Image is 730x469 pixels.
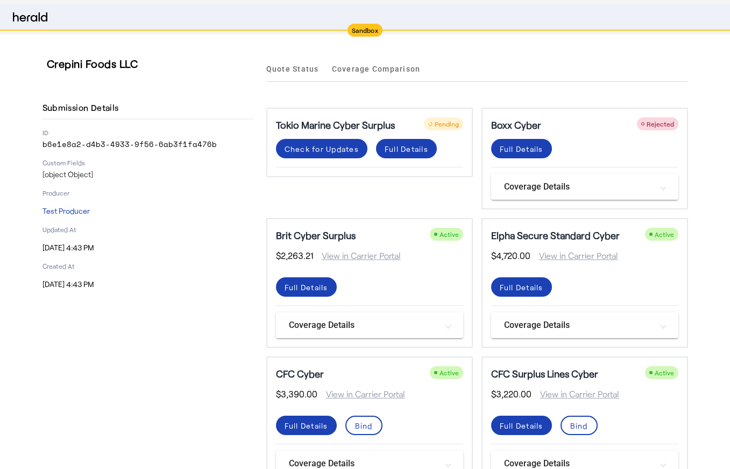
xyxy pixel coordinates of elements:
span: $3,390.00 [276,388,317,401]
mat-panel-title: Coverage Details [504,319,653,332]
mat-expansion-panel-header: Coverage Details [276,312,463,338]
span: View in Carrier Portal [530,249,618,262]
p: Updated At [42,225,253,234]
h5: Tokio Marine Cyber Surplus [276,117,395,132]
p: [DATE] 4:43 PM [42,242,253,253]
h3: Crepini Foods LLC [47,56,258,71]
span: Active [440,230,459,238]
div: Bind [570,420,588,431]
p: [DATE] 4:43 PM [42,279,253,290]
mat-panel-title: Coverage Details [289,319,437,332]
h5: Boxx Cyber [491,117,541,132]
button: Bind [345,416,382,435]
button: Bind [561,416,598,435]
span: Active [655,230,674,238]
div: Full Details [385,143,428,155]
div: Full Details [500,143,543,155]
span: Pending [435,120,459,128]
div: Full Details [500,282,543,293]
span: Coverage Comparison [332,65,421,73]
button: Full Details [491,139,552,158]
span: Rejected [647,120,674,128]
h5: CFC Surplus Lines Cyber [491,366,598,381]
button: Full Details [491,277,552,297]
button: Full Details [491,416,552,435]
p: Custom Fields [42,158,253,167]
h4: Submission Details [42,101,123,114]
div: Full Details [500,420,543,431]
span: $3,220.00 [491,388,531,401]
p: ID [42,128,253,137]
div: Bind [355,420,373,431]
h5: Brit Cyber Surplus [276,228,356,243]
p: b6e1e8a2-d4b3-4933-9f56-6ab3f1fa476b [42,139,253,150]
span: $4,720.00 [491,249,530,262]
span: View in Carrier Portal [531,388,619,401]
mat-expansion-panel-header: Coverage Details [491,174,678,200]
p: [object Object] [42,169,253,180]
mat-expansion-panel-header: Coverage Details [491,312,678,338]
button: Full Details [376,139,437,158]
button: Full Details [276,416,337,435]
div: Full Details [285,420,328,431]
div: Check for Updates [285,143,359,155]
mat-panel-title: Coverage Details [504,180,653,193]
div: Sandbox [348,24,382,37]
p: Producer [42,188,253,197]
div: Full Details [285,282,328,293]
span: View in Carrier Portal [317,388,405,401]
a: Coverage Comparison [332,56,421,82]
p: Created At [42,262,253,270]
span: $2,263.21 [276,249,313,262]
span: Active [655,369,674,376]
h5: CFC Cyber [276,366,324,381]
span: Active [440,369,459,376]
span: View in Carrier Portal [313,249,401,262]
img: Herald Logo [13,12,47,23]
h5: Elpha Secure Standard Cyber [491,228,620,243]
p: Test Producer [42,206,253,216]
span: Quote Status [266,65,319,73]
a: Quote Status [266,56,319,82]
button: Full Details [276,277,337,297]
button: Check for Updates [276,139,367,158]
